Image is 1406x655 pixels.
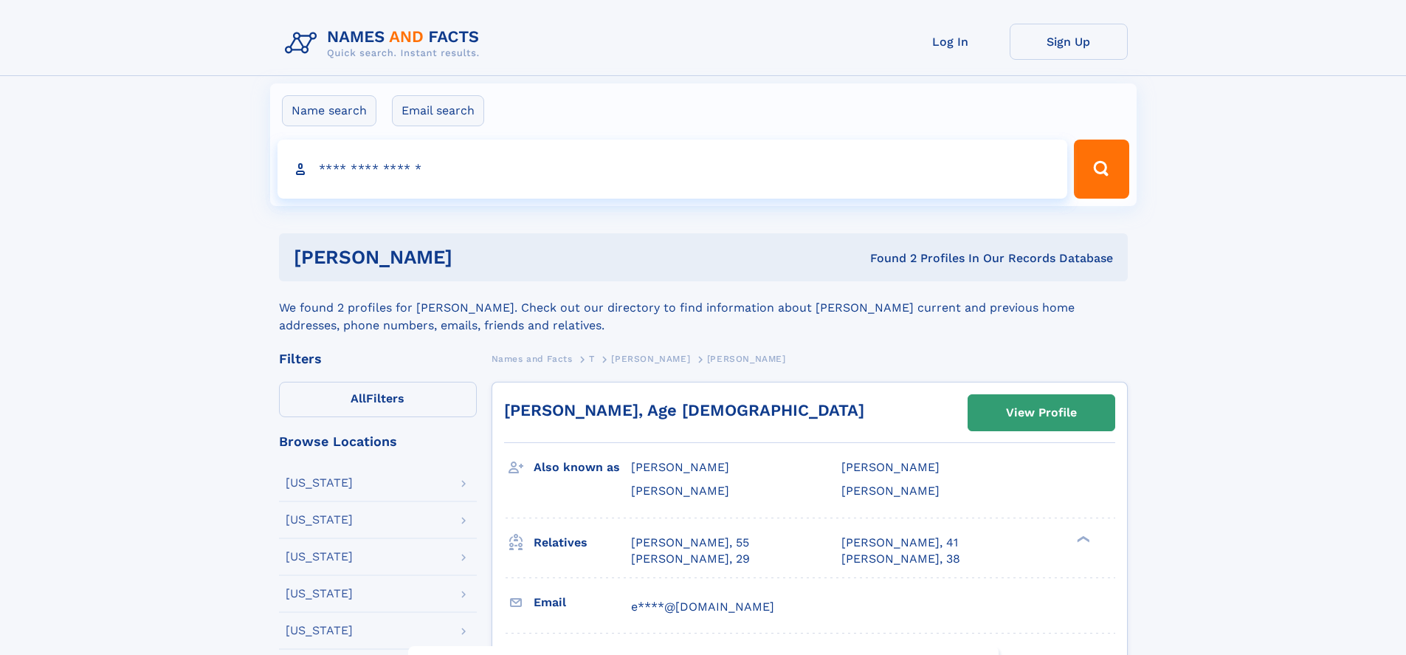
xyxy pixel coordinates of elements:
[631,535,749,551] a: [PERSON_NAME], 55
[661,250,1113,267] div: Found 2 Profiles In Our Records Database
[279,382,477,417] label: Filters
[286,625,353,637] div: [US_STATE]
[631,484,729,498] span: [PERSON_NAME]
[286,477,353,489] div: [US_STATE]
[286,514,353,526] div: [US_STATE]
[841,460,940,474] span: [PERSON_NAME]
[1073,534,1091,543] div: ❯
[279,281,1128,335] div: We found 2 profiles for [PERSON_NAME]. Check out our directory to find information about [PERSON_...
[282,95,376,126] label: Name search
[392,95,484,126] label: Email search
[534,530,631,555] h3: Relatives
[611,354,690,364] span: [PERSON_NAME]
[492,349,573,368] a: Names and Facts
[279,24,492,64] img: Logo Names and Facts
[279,352,477,366] div: Filters
[278,140,1068,199] input: search input
[841,535,958,551] a: [PERSON_NAME], 41
[841,484,940,498] span: [PERSON_NAME]
[294,248,661,267] h1: [PERSON_NAME]
[504,401,864,419] a: [PERSON_NAME], Age [DEMOGRAPHIC_DATA]
[286,551,353,563] div: [US_STATE]
[611,349,690,368] a: [PERSON_NAME]
[968,395,1114,431] a: View Profile
[1006,396,1077,430] div: View Profile
[589,349,595,368] a: T
[534,590,631,615] h3: Email
[1074,140,1128,199] button: Search Button
[279,435,477,448] div: Browse Locations
[1010,24,1128,60] a: Sign Up
[589,354,595,364] span: T
[707,354,786,364] span: [PERSON_NAME]
[841,551,960,567] a: [PERSON_NAME], 38
[631,460,729,474] span: [PERSON_NAME]
[286,588,353,600] div: [US_STATE]
[631,551,750,567] a: [PERSON_NAME], 29
[892,24,1010,60] a: Log In
[351,391,366,405] span: All
[534,455,631,480] h3: Also known as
